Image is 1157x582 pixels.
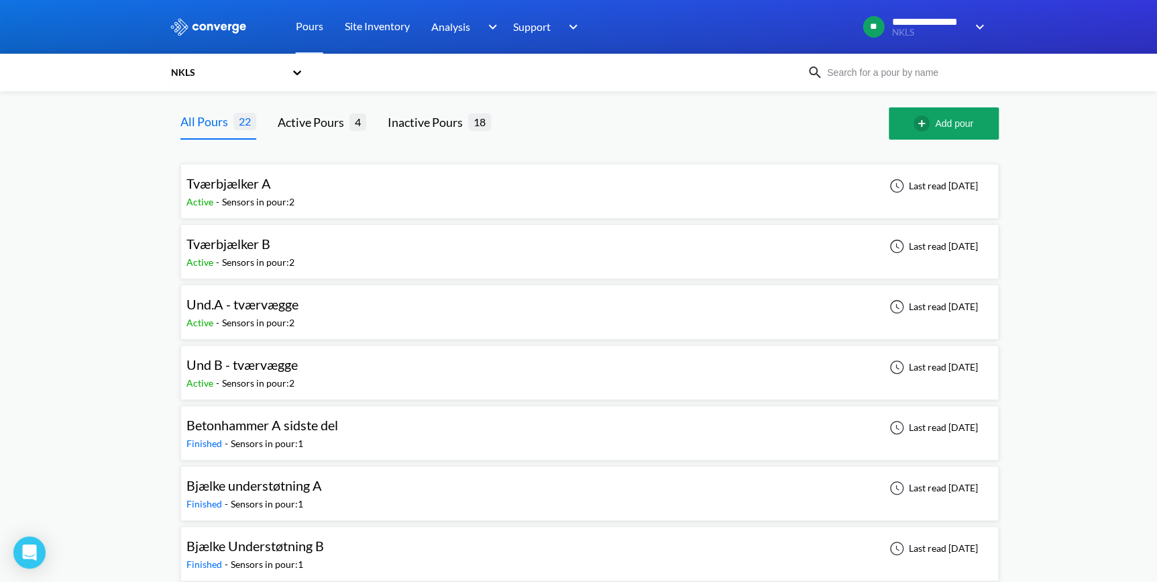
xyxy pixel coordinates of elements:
[186,417,338,433] span: Betonhammer A sidste del
[222,316,294,330] div: Sensors in pour: 2
[170,65,285,80] div: NKLS
[180,360,999,372] a: Und B - tværvæggeActive-Sensors in pour:2Last read [DATE]
[807,64,823,81] img: icon-search.svg
[170,18,247,36] img: logo_ewhite.svg
[186,296,298,312] span: Und.A - tværvægge
[479,19,500,35] img: downArrow.svg
[222,376,294,391] div: Sensors in pour: 2
[388,113,468,132] div: Inactive Pours
[186,559,225,570] span: Finished
[233,113,256,130] span: 22
[186,356,298,373] span: Und B - tværvægge
[882,420,982,436] div: Last read [DATE]
[225,438,231,449] span: -
[882,480,982,496] div: Last read [DATE]
[513,18,551,35] span: Support
[186,438,225,449] span: Finished
[891,28,966,38] span: NKLS
[180,300,999,311] a: Und.A - tværvæggeActive-Sensors in pour:2Last read [DATE]
[186,236,270,252] span: Tværbjælker B
[278,113,349,132] div: Active Pours
[823,65,985,80] input: Search for a pour by name
[186,477,322,493] span: Bjælke understøtning A
[231,497,303,512] div: Sensors in pour: 1
[186,377,216,389] span: Active
[468,113,491,130] span: 18
[914,115,935,132] img: add-circle-outline.svg
[231,436,303,451] div: Sensors in pour: 1
[349,113,366,130] span: 4
[431,18,470,35] span: Analysis
[180,240,999,251] a: Tværbjælker BActive-Sensors in pour:2Last read [DATE]
[186,196,216,207] span: Active
[882,540,982,556] div: Last read [DATE]
[186,498,225,510] span: Finished
[231,557,303,572] div: Sensors in pour: 1
[222,195,294,209] div: Sensors in pour: 2
[222,255,294,270] div: Sensors in pour: 2
[225,498,231,510] span: -
[180,421,999,432] a: Betonhammer A sidste delFinished-Sensors in pour:1Last read [DATE]
[882,359,982,375] div: Last read [DATE]
[216,377,222,389] span: -
[180,179,999,191] a: Tværbjælker AActive-Sensors in pour:2Last read [DATE]
[180,112,233,131] div: All Pours
[180,542,999,553] a: Bjælke Understøtning BFinished-Sensors in pour:1Last read [DATE]
[882,178,982,194] div: Last read [DATE]
[216,256,222,268] span: -
[186,256,216,268] span: Active
[216,317,222,328] span: -
[186,538,324,554] span: Bjælke Understøtning B
[967,19,988,35] img: downArrow.svg
[13,536,46,569] div: Open Intercom Messenger
[216,196,222,207] span: -
[882,299,982,315] div: Last read [DATE]
[180,481,999,493] a: Bjælke understøtning AFinished-Sensors in pour:1Last read [DATE]
[882,238,982,254] div: Last read [DATE]
[225,559,231,570] span: -
[889,107,999,140] button: Add pour
[186,317,216,328] span: Active
[186,175,271,191] span: Tværbjælker A
[560,19,582,35] img: downArrow.svg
